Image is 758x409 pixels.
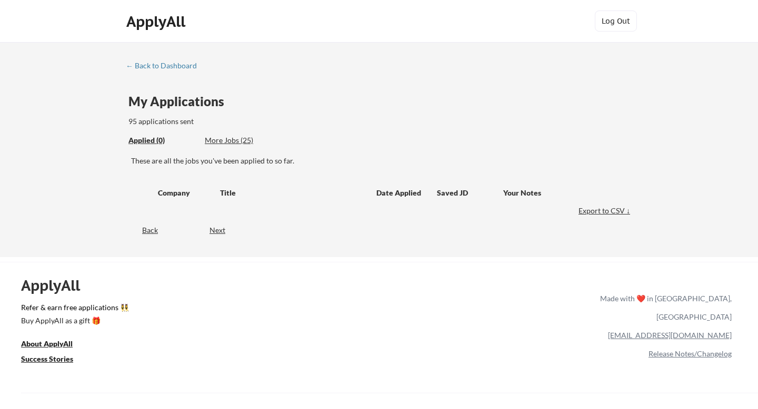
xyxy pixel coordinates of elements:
[21,338,87,351] a: About ApplyAll
[158,188,211,198] div: Company
[503,188,623,198] div: Your Notes
[21,315,126,328] a: Buy ApplyAll as a gift 🎁
[210,225,237,236] div: Next
[579,206,633,216] div: Export to CSV ↓
[128,95,233,108] div: My Applications
[128,135,197,146] div: Applied (0)
[376,188,423,198] div: Date Applied
[126,62,205,72] a: ← Back to Dashboard
[21,353,87,366] a: Success Stories
[649,349,732,358] a: Release Notes/Changelog
[608,331,732,340] a: [EMAIL_ADDRESS][DOMAIN_NAME]
[21,317,126,324] div: Buy ApplyAll as a gift 🎁
[21,277,92,294] div: ApplyAll
[595,11,637,32] button: Log Out
[126,225,158,236] div: Back
[21,339,73,348] u: About ApplyAll
[126,62,205,69] div: ← Back to Dashboard
[437,183,503,202] div: Saved JD
[128,116,332,127] div: 95 applications sent
[205,135,282,146] div: More Jobs (25)
[220,188,366,198] div: Title
[131,156,633,166] div: These are all the jobs you've been applied to so far.
[205,135,282,146] div: These are job applications we think you'd be a good fit for, but couldn't apply you to automatica...
[126,13,188,30] div: ApplyAll
[21,304,380,315] a: Refer & earn free applications 👯‍♀️
[128,135,197,146] div: These are all the jobs you've been applied to so far.
[596,289,732,326] div: Made with ❤️ in [GEOGRAPHIC_DATA], [GEOGRAPHIC_DATA]
[21,354,73,363] u: Success Stories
